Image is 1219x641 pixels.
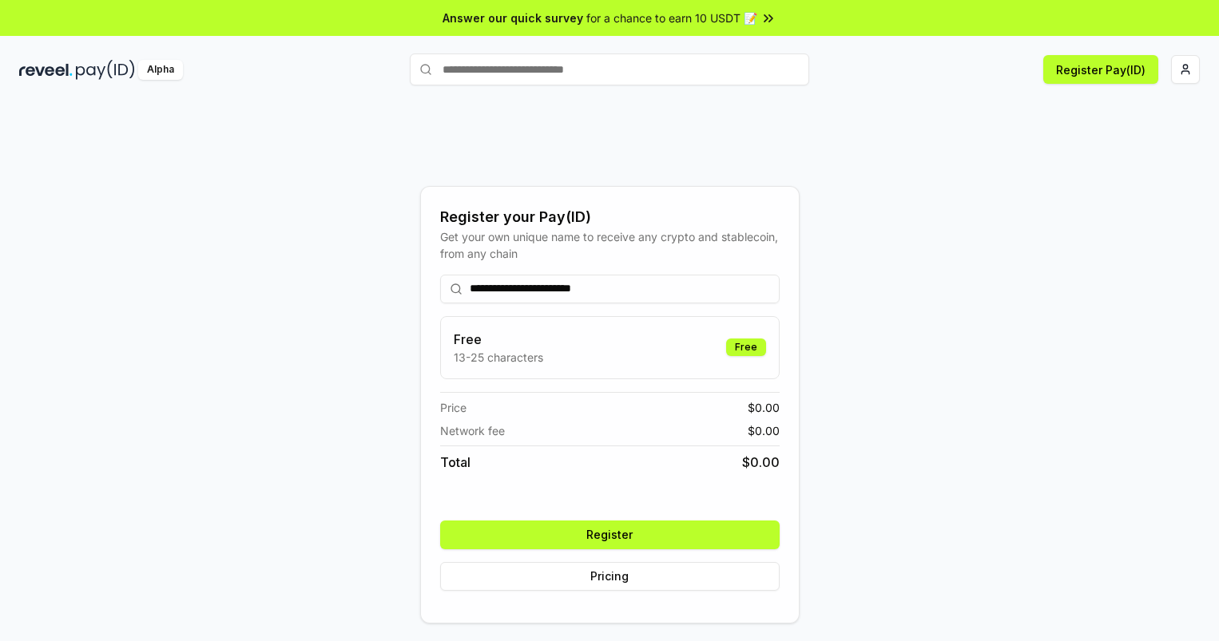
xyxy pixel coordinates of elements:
[748,399,780,416] span: $ 0.00
[742,453,780,472] span: $ 0.00
[440,399,467,416] span: Price
[726,338,766,356] div: Free
[454,330,543,349] h3: Free
[440,206,780,228] div: Register your Pay(ID)
[586,10,757,26] span: for a chance to earn 10 USDT 📝
[440,228,780,262] div: Get your own unique name to receive any crypto and stablecoin, from any chain
[1043,55,1158,84] button: Register Pay(ID)
[748,422,780,439] span: $ 0.00
[440,453,471,472] span: Total
[454,349,543,366] p: 13-25 characters
[440,520,780,549] button: Register
[19,60,73,80] img: reveel_dark
[440,562,780,591] button: Pricing
[138,60,183,80] div: Alpha
[443,10,583,26] span: Answer our quick survey
[76,60,135,80] img: pay_id
[440,422,505,439] span: Network fee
